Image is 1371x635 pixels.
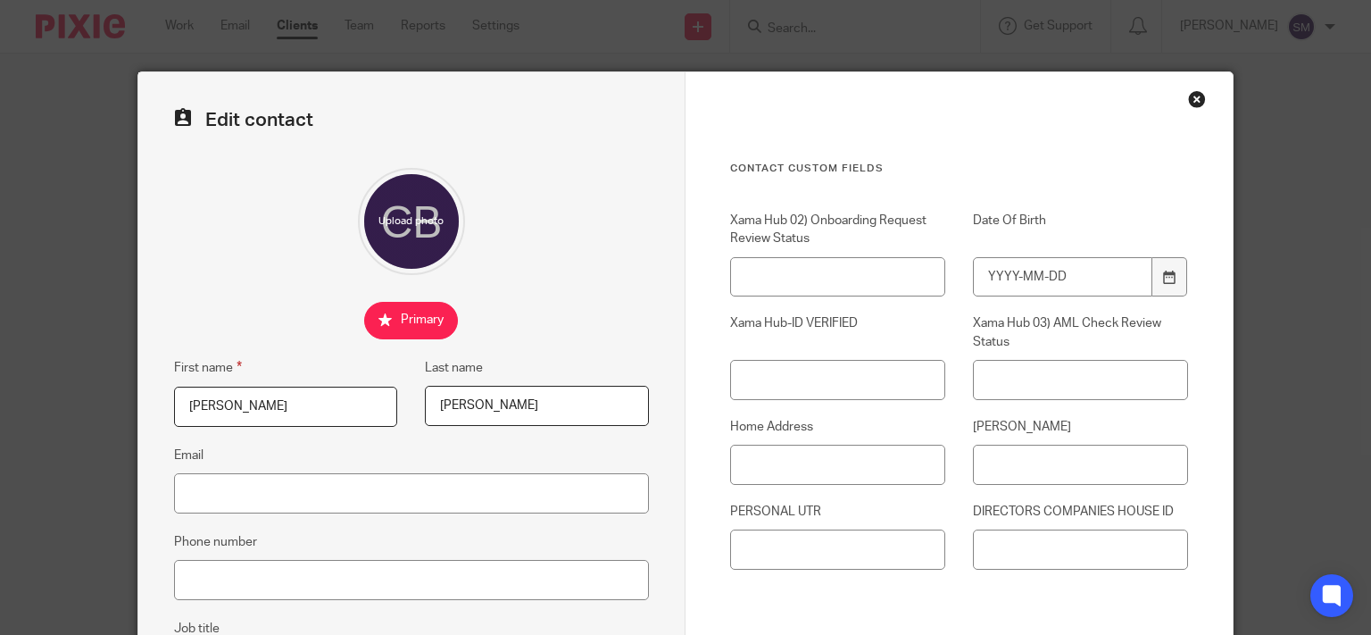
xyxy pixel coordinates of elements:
label: DIRECTORS COMPANIES HOUSE ID [973,503,1188,521]
div: Close this dialog window [1188,90,1206,108]
label: Xama Hub 02) Onboarding Request Review Status [730,212,945,248]
label: Phone number [174,533,257,551]
label: Email [174,447,204,464]
label: Xama Hub-ID VERIFIED [730,314,945,351]
label: Xama Hub 03) AML Check Review Status [973,314,1188,351]
label: Last name [425,359,483,377]
label: [PERSON_NAME] [973,418,1188,436]
label: Home Address [730,418,945,436]
label: PERSONAL UTR [730,503,945,521]
input: YYYY-MM-DD [973,257,1152,297]
h3: Contact Custom fields [730,162,1188,176]
label: Date Of Birth [973,212,1188,248]
label: First name [174,357,242,378]
h2: Edit contact [174,108,649,132]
